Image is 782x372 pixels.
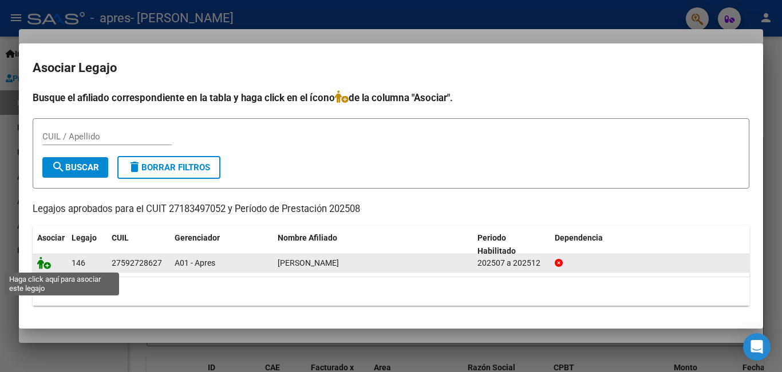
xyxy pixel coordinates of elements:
[117,156,220,179] button: Borrar Filtros
[477,257,546,270] div: 202507 a 202512
[278,233,337,242] span: Nombre Afiliado
[42,157,108,178] button: Buscar
[473,226,550,263] datatable-header-cell: Periodo Habilitado
[128,162,210,173] span: Borrar Filtros
[33,90,749,105] h4: Busque el afiliado correspondiente en la tabla y haga click en el ícono de la columna "Asociar".
[52,162,99,173] span: Buscar
[273,226,473,263] datatable-header-cell: Nombre Afiliado
[175,258,215,267] span: A01 - Apres
[477,233,516,255] span: Periodo Habilitado
[72,233,97,242] span: Legajo
[33,226,67,263] datatable-header-cell: Asociar
[112,233,129,242] span: CUIL
[550,226,750,263] datatable-header-cell: Dependencia
[743,333,771,361] div: Open Intercom Messenger
[128,160,141,174] mat-icon: delete
[112,257,162,270] div: 27592728627
[33,57,749,79] h2: Asociar Legajo
[52,160,65,174] mat-icon: search
[107,226,170,263] datatable-header-cell: CUIL
[278,258,339,267] span: RUIZ MUNAFO FELIPE
[72,258,85,267] span: 146
[37,233,65,242] span: Asociar
[555,233,603,242] span: Dependencia
[33,202,749,217] p: Legajos aprobados para el CUIT 27183497052 y Período de Prestación 202508
[170,226,273,263] datatable-header-cell: Gerenciador
[67,226,107,263] datatable-header-cell: Legajo
[33,277,749,306] div: 1 registros
[175,233,220,242] span: Gerenciador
